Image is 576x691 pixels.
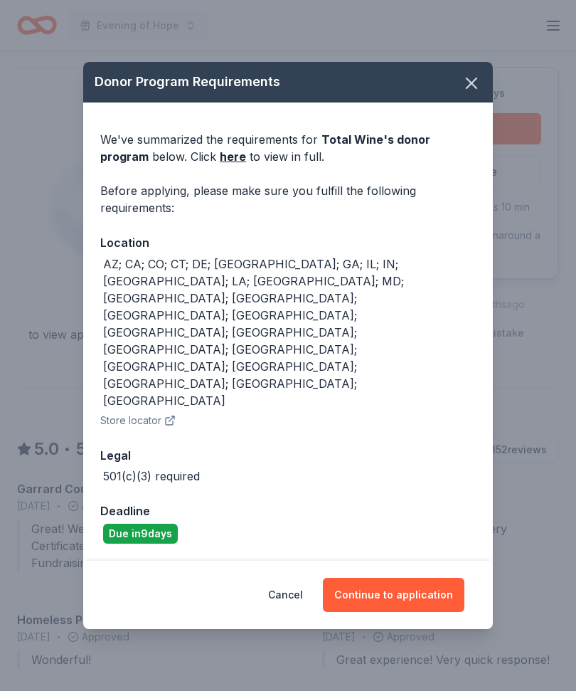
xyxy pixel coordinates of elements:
div: Location [100,233,476,252]
a: here [220,148,246,165]
div: Due in 9 days [103,524,178,544]
div: 501(c)(3) required [103,468,200,485]
div: We've summarized the requirements for below. Click to view in full. [100,131,476,165]
div: Donor Program Requirements [83,62,493,102]
button: Cancel [268,578,303,612]
div: Legal [100,446,476,465]
div: Deadline [100,502,476,520]
div: AZ; CA; CO; CT; DE; [GEOGRAPHIC_DATA]; GA; IL; IN; [GEOGRAPHIC_DATA]; LA; [GEOGRAPHIC_DATA]; MD; ... [103,255,476,409]
button: Store locator [100,412,176,429]
div: Before applying, please make sure you fulfill the following requirements: [100,182,476,216]
button: Continue to application [323,578,464,612]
